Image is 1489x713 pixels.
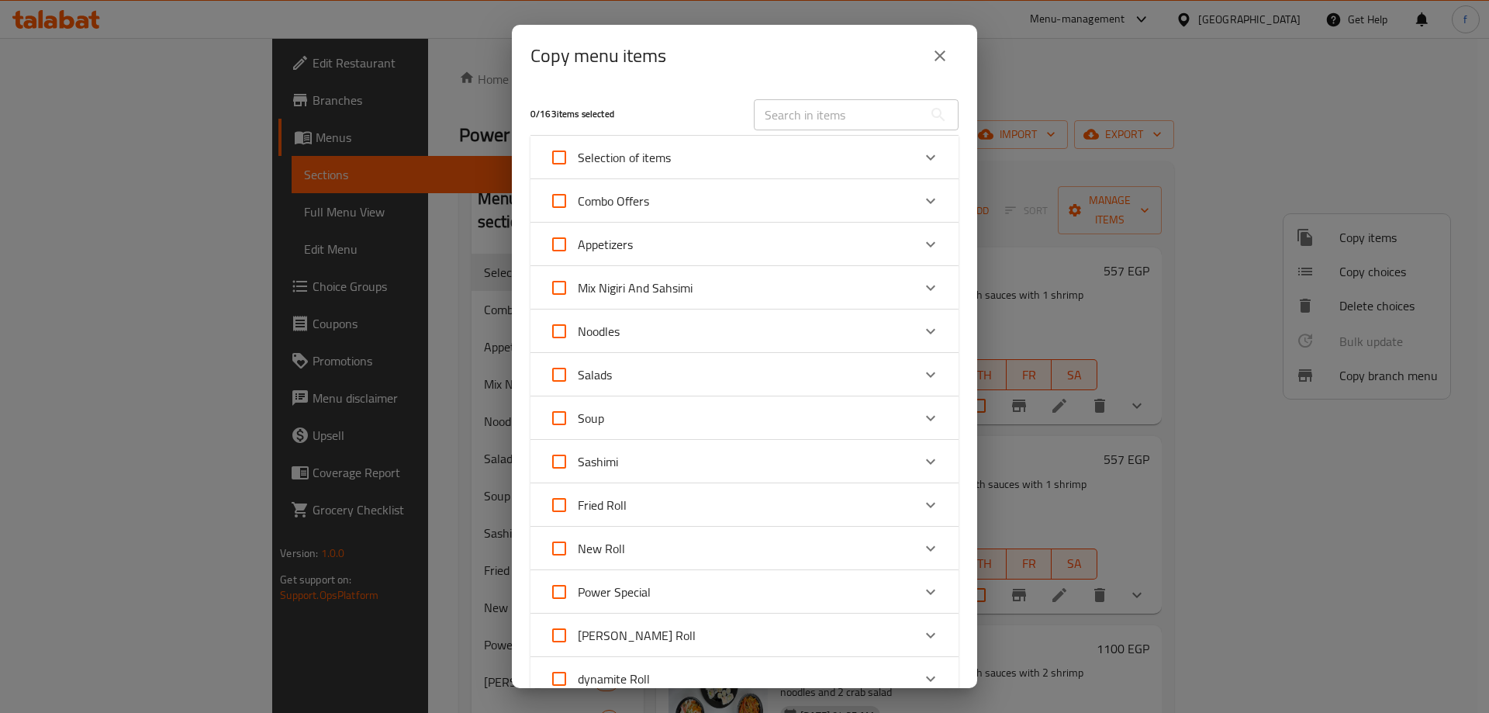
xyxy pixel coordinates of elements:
[578,580,651,604] span: Power Special
[530,43,666,68] h2: Copy menu items
[578,276,693,299] span: Mix Nigiri And Sahsimi
[530,570,959,614] div: Expand
[530,179,959,223] div: Expand
[578,537,625,560] span: New Roll
[578,363,612,386] span: Salads
[541,486,627,524] label: Acknowledge
[541,356,612,393] label: Acknowledge
[578,667,650,691] span: dynamite Roll
[541,660,650,697] label: Acknowledge
[541,269,693,306] label: Acknowledge
[541,182,649,220] label: Acknowledge
[530,108,735,121] h5: 0 / 163 items selected
[541,530,625,567] label: Acknowledge
[578,624,696,647] span: [PERSON_NAME] Roll
[541,313,620,350] label: Acknowledge
[530,527,959,570] div: Expand
[754,99,923,130] input: Search in items
[530,396,959,440] div: Expand
[530,310,959,353] div: Expand
[578,450,618,473] span: Sashimi
[541,139,671,176] label: Acknowledge
[541,443,618,480] label: Acknowledge
[530,657,959,701] div: Expand
[530,483,959,527] div: Expand
[578,189,649,213] span: Combo Offers
[541,226,633,263] label: Acknowledge
[921,37,959,74] button: close
[530,440,959,483] div: Expand
[541,400,604,437] label: Acknowledge
[530,223,959,266] div: Expand
[578,233,633,256] span: Appetizers
[578,320,620,343] span: Noodles
[530,266,959,310] div: Expand
[578,493,627,517] span: Fried Roll
[541,617,696,654] label: Acknowledge
[578,407,604,430] span: Soup
[530,614,959,657] div: Expand
[530,353,959,396] div: Expand
[541,573,651,611] label: Acknowledge
[530,136,959,179] div: Expand
[578,146,671,169] span: Selection of items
